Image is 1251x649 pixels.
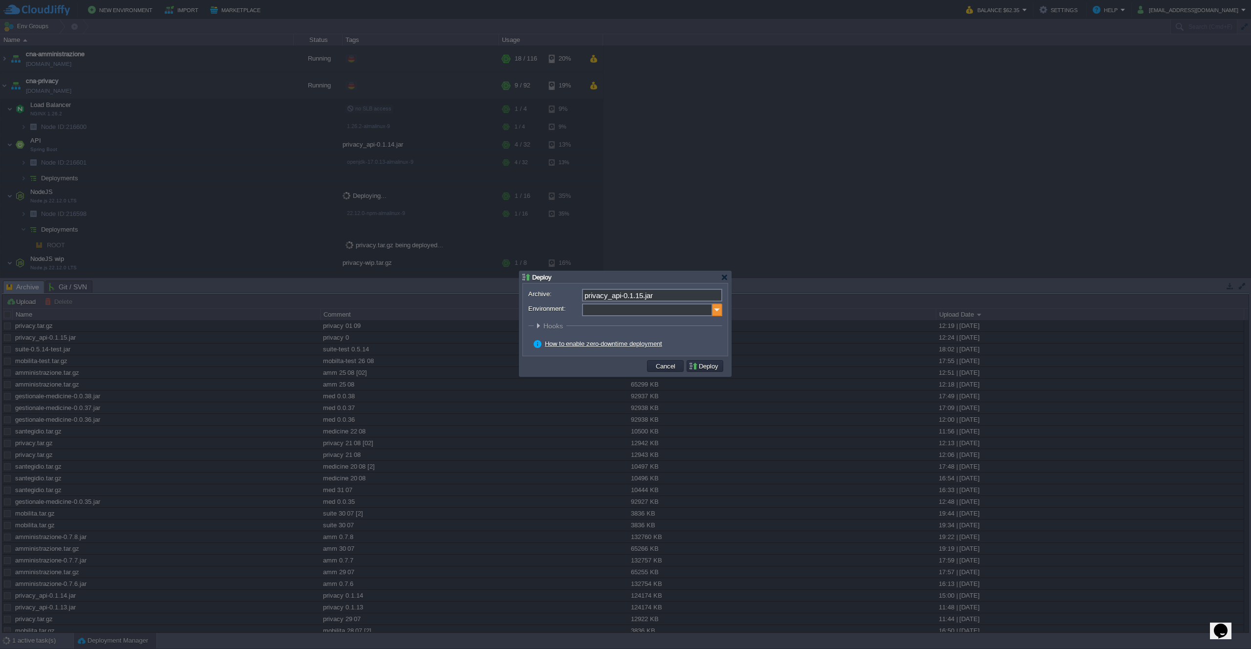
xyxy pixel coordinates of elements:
[653,362,678,370] button: Cancel
[528,303,581,314] label: Environment:
[532,274,552,281] span: Deploy
[545,340,662,347] a: How to enable zero-downtime deployment
[528,289,581,299] label: Archive:
[543,322,565,330] span: Hooks
[1210,610,1241,639] iframe: chat widget
[689,362,721,370] button: Deploy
